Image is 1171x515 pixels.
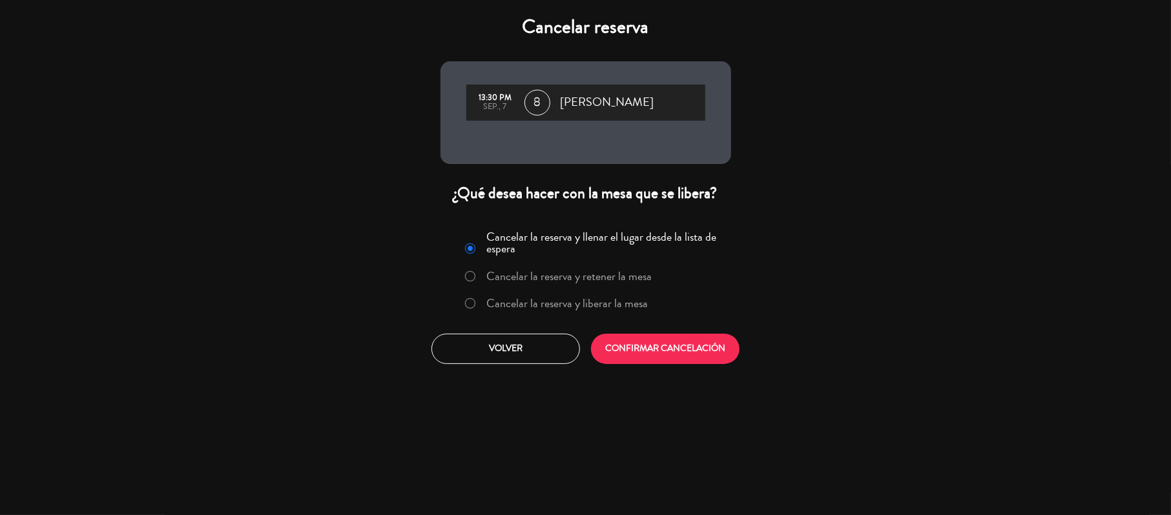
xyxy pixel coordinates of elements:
label: Cancelar la reserva y liberar la mesa [486,298,648,309]
button: Volver [431,334,580,364]
label: Cancelar la reserva y retener la mesa [486,270,652,282]
div: sep., 7 [473,103,518,112]
div: ¿Qué desea hacer con la mesa que se libera? [440,183,731,203]
h4: Cancelar reserva [440,15,731,39]
label: Cancelar la reserva y llenar el lugar desde la lista de espera [486,231,723,254]
div: 13:30 PM [473,94,518,103]
span: [PERSON_NAME] [561,93,654,112]
span: 8 [524,90,550,116]
button: CONFIRMAR CANCELACIÓN [591,334,740,364]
